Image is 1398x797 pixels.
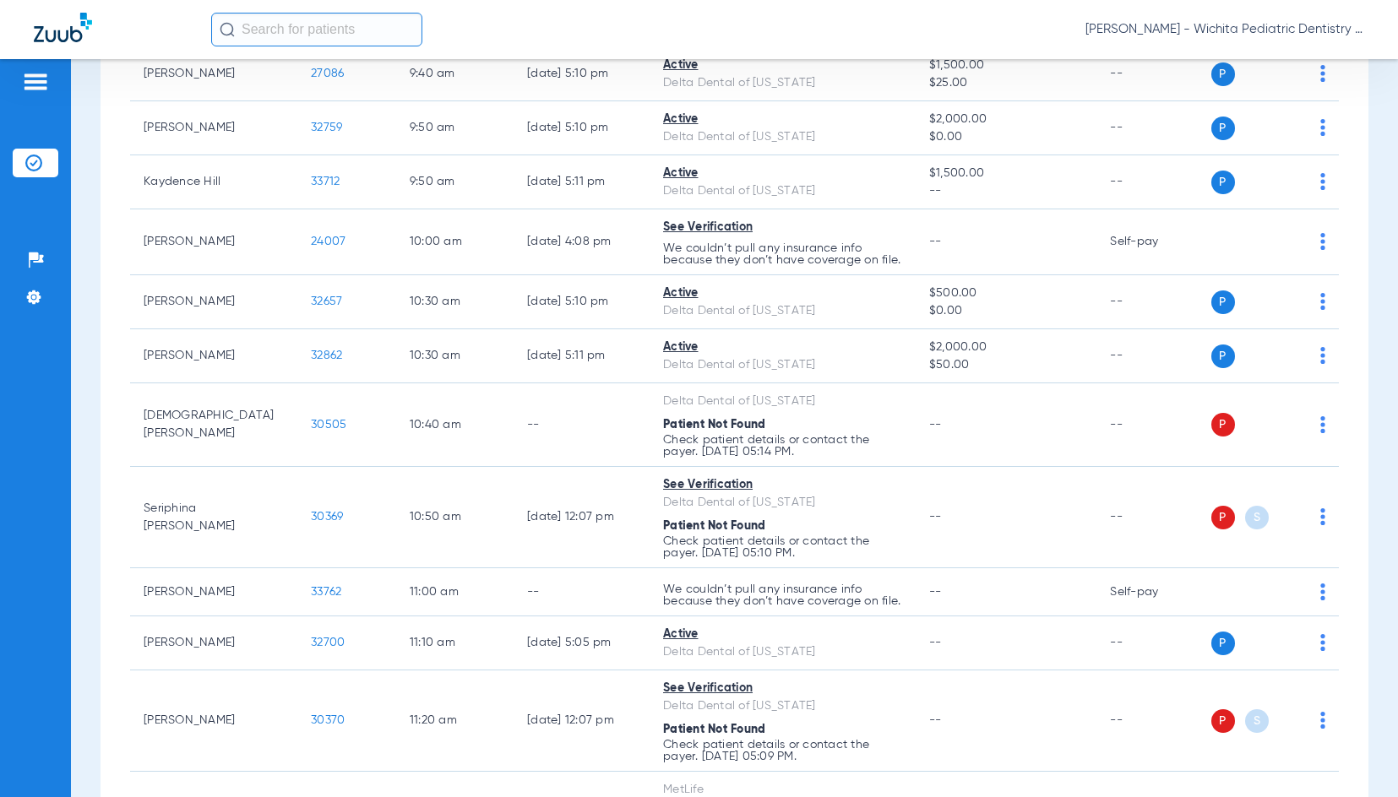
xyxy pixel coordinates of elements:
td: [DATE] 5:11 PM [514,329,650,383]
div: Delta Dental of [US_STATE] [663,182,902,200]
span: 24007 [311,236,345,247]
span: 30505 [311,419,346,431]
span: P [1211,506,1235,529]
td: [PERSON_NAME] [130,329,297,383]
span: P [1211,290,1235,314]
img: group-dot-blue.svg [1320,233,1325,250]
p: We couldn’t pull any insurance info because they don’t have coverage on file. [663,242,902,266]
span: P [1211,709,1235,733]
div: Active [663,165,902,182]
span: 32657 [311,295,342,307]
td: Kaydence Hill [130,155,297,209]
td: -- [1096,383,1210,467]
td: -- [1096,670,1210,772]
td: -- [1096,47,1210,101]
td: [DEMOGRAPHIC_DATA][PERSON_NAME] [130,383,297,467]
td: Seriphina [PERSON_NAME] [130,467,297,568]
input: Search for patients [211,13,422,46]
div: Delta Dental of [US_STATE] [663,494,902,512]
td: [DATE] 4:08 PM [514,209,650,275]
td: -- [1096,101,1210,155]
td: [PERSON_NAME] [130,616,297,670]
div: Active [663,111,902,128]
td: [PERSON_NAME] [130,568,297,616]
img: group-dot-blue.svg [1320,634,1325,651]
span: S [1245,506,1269,529]
span: P [1211,344,1235,368]
td: [DATE] 5:10 PM [514,275,650,329]
span: P [1211,117,1235,140]
div: Active [663,626,902,643]
span: 33762 [311,586,341,598]
img: hamburger-icon [22,72,49,92]
span: -- [929,586,942,598]
img: Search Icon [220,22,235,37]
span: [PERSON_NAME] - Wichita Pediatric Dentistry [GEOGRAPHIC_DATA] [1085,21,1364,38]
td: [DATE] 5:11 PM [514,155,650,209]
td: 10:30 AM [396,329,514,383]
div: Delta Dental of [US_STATE] [663,643,902,661]
span: Patient Not Found [663,724,765,735]
td: 11:20 AM [396,670,514,772]
div: Delta Dental of [US_STATE] [663,356,902,374]
td: -- [514,568,650,616]
div: See Verification [663,680,902,697]
td: -- [1096,616,1210,670]
div: See Verification [663,476,902,494]
span: $2,000.00 [929,111,1084,128]
span: $1,500.00 [929,165,1084,182]
div: Active [663,339,902,356]
td: -- [1096,329,1210,383]
span: -- [929,511,942,523]
td: 10:40 AM [396,383,514,467]
span: $0.00 [929,302,1084,320]
span: 32700 [311,637,345,648]
span: 30369 [311,511,343,523]
div: Delta Dental of [US_STATE] [663,74,902,92]
td: [PERSON_NAME] [130,670,297,772]
td: 10:00 AM [396,209,514,275]
span: P [1211,413,1235,436]
td: 9:50 AM [396,155,514,209]
img: Zuub Logo [34,13,92,42]
div: Active [663,57,902,74]
span: -- [929,714,942,726]
div: Delta Dental of [US_STATE] [663,393,902,410]
td: Self-pay [1096,568,1210,616]
img: group-dot-blue.svg [1320,416,1325,433]
img: group-dot-blue.svg [1320,65,1325,82]
p: Check patient details or contact the payer. [DATE] 05:10 PM. [663,535,902,559]
td: [DATE] 5:10 PM [514,101,650,155]
span: P [1211,171,1235,194]
span: -- [929,182,1084,200]
span: Patient Not Found [663,419,765,431]
span: S [1245,709,1269,733]
td: 9:50 AM [396,101,514,155]
img: group-dot-blue.svg [1320,119,1325,136]
td: -- [1096,155,1210,209]
td: [DATE] 5:10 PM [514,47,650,101]
span: 32759 [311,122,342,133]
span: P [1211,632,1235,655]
span: 32862 [311,350,342,361]
td: [PERSON_NAME] [130,209,297,275]
span: P [1211,62,1235,86]
p: Check patient details or contact the payer. [DATE] 05:14 PM. [663,434,902,458]
span: Patient Not Found [663,520,765,532]
td: 11:00 AM [396,568,514,616]
span: $2,000.00 [929,339,1084,356]
span: 33712 [311,176,340,187]
div: Delta Dental of [US_STATE] [663,128,902,146]
td: [DATE] 12:07 PM [514,670,650,772]
span: $0.00 [929,128,1084,146]
iframe: Chat Widget [1314,716,1398,797]
td: -- [1096,275,1210,329]
span: $25.00 [929,74,1084,92]
td: [PERSON_NAME] [130,101,297,155]
img: group-dot-blue.svg [1320,173,1325,190]
span: $500.00 [929,285,1084,302]
td: -- [1096,467,1210,568]
span: -- [929,637,942,648]
span: 30370 [311,714,345,726]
